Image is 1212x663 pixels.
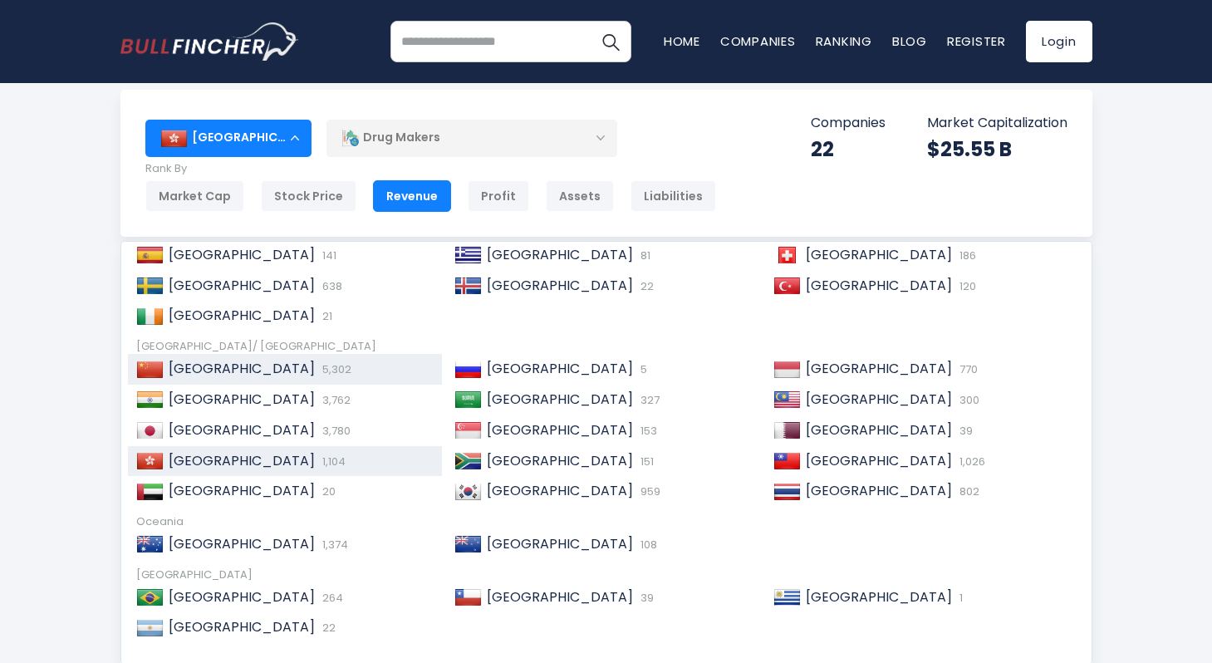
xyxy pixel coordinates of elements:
span: [GEOGRAPHIC_DATA] [169,481,315,500]
span: 22 [318,620,336,636]
span: [GEOGRAPHIC_DATA] [169,245,315,264]
span: [GEOGRAPHIC_DATA] [169,420,315,440]
div: Stock Price [261,180,356,212]
div: [GEOGRAPHIC_DATA] [145,120,312,156]
a: Ranking [816,32,872,50]
span: 959 [636,484,660,499]
span: 81 [636,248,650,263]
span: [GEOGRAPHIC_DATA] [806,276,952,295]
span: [GEOGRAPHIC_DATA] [169,617,315,636]
a: Blog [892,32,927,50]
p: Rank By [145,162,716,176]
a: Home [664,32,700,50]
span: 108 [636,537,657,552]
div: Market Cap [145,180,244,212]
img: bullfincher logo [120,22,299,61]
span: 153 [636,423,657,439]
span: 120 [955,278,976,294]
span: [GEOGRAPHIC_DATA] [169,306,315,325]
span: [GEOGRAPHIC_DATA] [806,390,952,409]
span: 186 [955,248,976,263]
div: Drug Makers [326,119,617,157]
span: 39 [955,423,973,439]
span: 264 [318,590,343,606]
span: [GEOGRAPHIC_DATA] [487,390,633,409]
span: [GEOGRAPHIC_DATA] [806,245,952,264]
p: Companies [811,115,886,132]
span: 3,762 [318,392,351,408]
div: [GEOGRAPHIC_DATA]/ [GEOGRAPHIC_DATA] [136,340,1077,354]
span: 300 [955,392,979,408]
span: 1,104 [318,454,346,469]
span: [GEOGRAPHIC_DATA] [169,390,315,409]
span: 20 [318,484,336,499]
span: [GEOGRAPHIC_DATA] [806,420,952,440]
span: 151 [636,454,654,469]
span: 39 [636,590,654,606]
div: Liabilities [631,180,716,212]
span: [GEOGRAPHIC_DATA] [806,451,952,470]
div: [GEOGRAPHIC_DATA] [136,568,1077,582]
span: [GEOGRAPHIC_DATA] [487,276,633,295]
p: Market Capitalization [927,115,1067,132]
span: 1,374 [318,537,348,552]
span: 141 [318,248,336,263]
a: Register [947,32,1006,50]
span: [GEOGRAPHIC_DATA] [487,451,633,470]
span: [GEOGRAPHIC_DATA] [169,276,315,295]
span: 802 [955,484,979,499]
a: Go to homepage [120,22,299,61]
span: [GEOGRAPHIC_DATA] [487,245,633,264]
a: Login [1026,21,1092,62]
div: Profit [468,180,529,212]
span: [GEOGRAPHIC_DATA] [806,587,952,607]
span: [GEOGRAPHIC_DATA] [169,534,315,553]
span: [GEOGRAPHIC_DATA] [487,420,633,440]
span: 5,302 [318,361,351,377]
span: 1,026 [955,454,985,469]
span: [GEOGRAPHIC_DATA] [169,451,315,470]
span: 22 [636,278,654,294]
span: 327 [636,392,660,408]
span: [GEOGRAPHIC_DATA] [806,481,952,500]
span: [GEOGRAPHIC_DATA] [806,359,952,378]
div: Assets [546,180,614,212]
span: 1 [955,590,963,606]
a: Companies [720,32,796,50]
div: $25.55 B [927,136,1067,162]
span: [GEOGRAPHIC_DATA] [169,587,315,607]
span: [GEOGRAPHIC_DATA] [487,534,633,553]
span: [GEOGRAPHIC_DATA] [487,359,633,378]
div: 22 [811,136,886,162]
span: [GEOGRAPHIC_DATA] [487,481,633,500]
span: 5 [636,361,647,377]
span: [GEOGRAPHIC_DATA] [169,359,315,378]
button: Search [590,21,631,62]
span: 3,780 [318,423,351,439]
span: [GEOGRAPHIC_DATA] [487,587,633,607]
span: 638 [318,278,342,294]
div: Oceania [136,515,1077,529]
span: 770 [955,361,978,377]
span: 21 [318,308,332,324]
div: Revenue [373,180,451,212]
